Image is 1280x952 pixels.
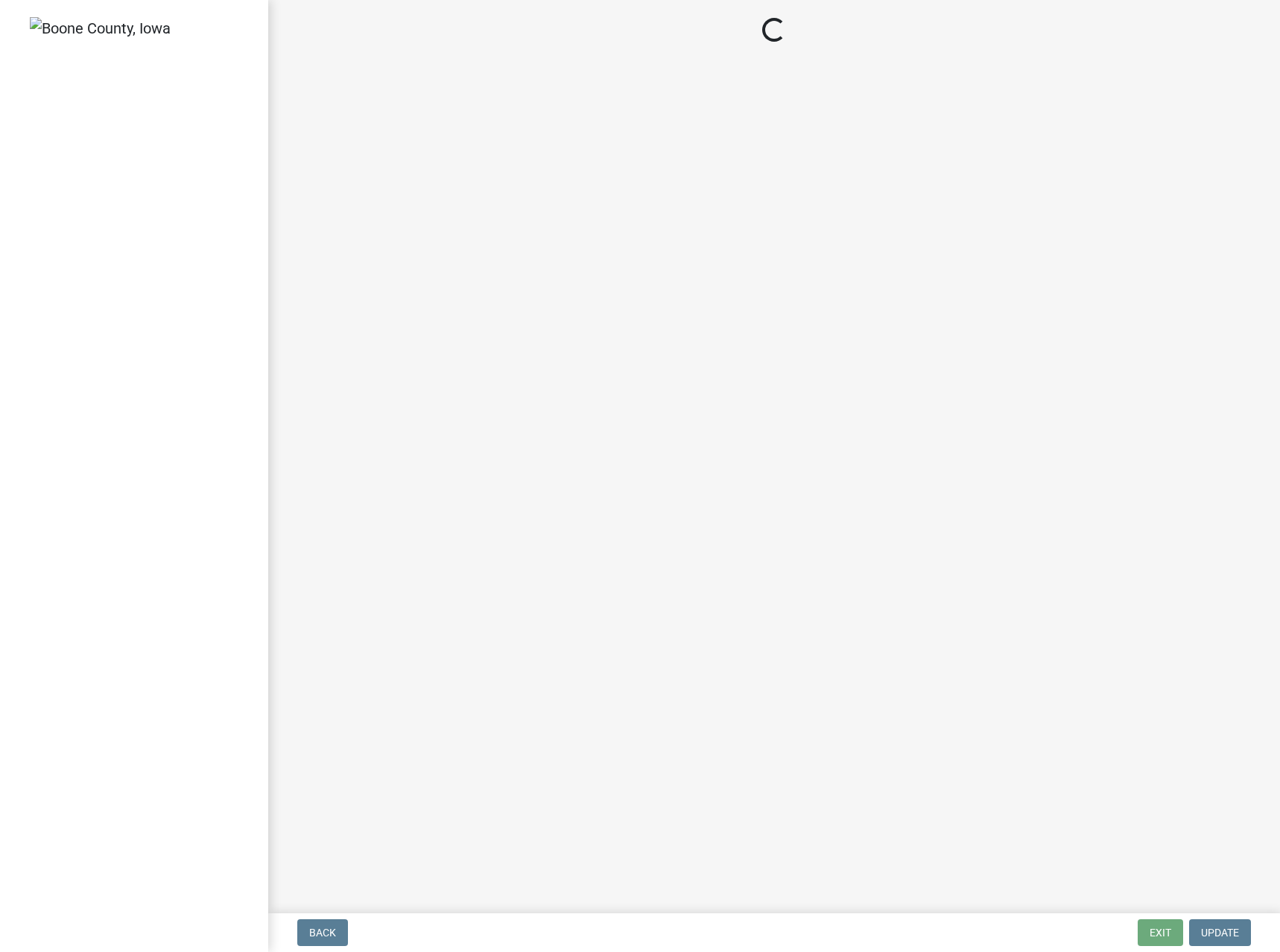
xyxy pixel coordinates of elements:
[309,927,336,939] span: Back
[1189,919,1251,946] button: Update
[297,919,348,946] button: Back
[1138,919,1183,946] button: Exit
[30,17,171,39] img: Boone County, Iowa
[1201,927,1239,939] span: Update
